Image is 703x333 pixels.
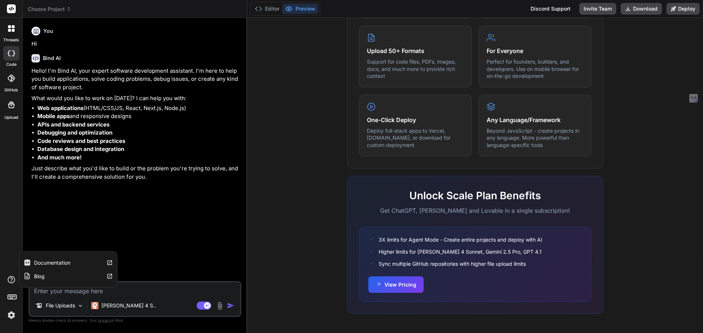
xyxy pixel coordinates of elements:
p: [PERSON_NAME] 4 S.. [101,302,156,309]
h4: Any Language/Framework [487,116,584,124]
p: Support for code files, PDFs, images, docs, and much more to provide rich context [367,58,464,80]
p: Always double-check its answers. Your in Bind [29,317,241,324]
h6: You [43,27,53,35]
div: Discord Support [526,3,575,15]
label: Documentation [34,259,70,266]
label: GitHub [4,87,18,93]
strong: APIs and backend services [37,121,109,128]
img: Claude 4 Sonnet [91,302,98,309]
h4: For Everyone [487,46,584,55]
label: Blog [34,273,45,280]
li: (HTML/CSS/JS, React, Next.js, Node.js) [37,104,240,113]
h4: Upload 50+ Formats [367,46,464,55]
img: attachment [216,302,224,310]
a: Blog [19,269,117,283]
p: Just describe what you'd like to build or the problem you're trying to solve, and I'll create a c... [31,164,240,181]
img: Pick Models [77,303,83,309]
p: Hi [31,40,240,48]
span: Choose Project [28,5,71,13]
label: threads [3,37,19,43]
span: Sync multiple GitHub repositories with higher file upload limits [379,260,526,268]
strong: Debugging and optimization [37,129,112,136]
button: Deploy [666,3,700,15]
li: and responsive designs [37,112,240,121]
h2: Unlock Scale Plan Benefits [359,188,591,203]
img: settings [5,309,18,321]
strong: Web applications [37,105,83,111]
h4: One-Click Deploy [367,116,464,124]
span: 3X limits for Agent Mode - Create entire projects and deploy with AI [379,236,542,243]
button: Preview [282,4,318,14]
strong: And much more! [37,154,82,161]
strong: Database design and integration [37,145,124,152]
label: code [6,61,16,68]
p: Perfect for founders, builders, and developers. Use on mobile browser for on-the-go development [487,58,584,80]
span: privacy [98,318,111,322]
button: Editor [252,4,282,14]
button: Invite Team [579,3,616,15]
label: Upload [4,114,18,121]
button: View Pricing [368,276,424,293]
p: Deploy full-stack apps to Vercel, [DOMAIN_NAME], or download for custom deployment [367,127,464,149]
strong: Code reviews and best practices [37,137,125,144]
h6: Bind AI [43,54,61,62]
p: Get ChatGPT, [PERSON_NAME] and Lovable in a single subscription! [359,206,591,215]
p: What would you like to work on [DATE]? I can help you with: [31,94,240,103]
span: Higher limits for [PERSON_NAME] 4 Sonnet, Gemini 2.5 Pro, GPT 4.1 [379,248,542,256]
img: icon [227,302,234,309]
strong: Mobile apps [37,113,70,120]
button: Download [621,3,662,15]
a: Documentation [19,256,117,269]
p: Hello! I'm Bind AI, your expert software development assistant. I'm here to help you build applic... [31,67,240,92]
p: File Uploads [46,302,75,309]
p: Beyond JavaScript - create projects in any language. More powerful than language-specific tools [487,127,584,149]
